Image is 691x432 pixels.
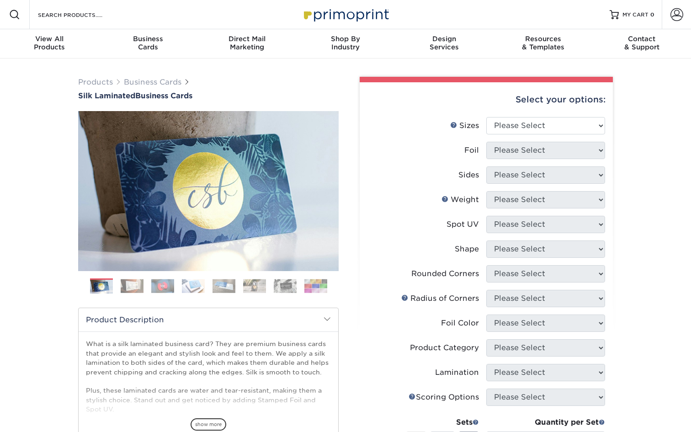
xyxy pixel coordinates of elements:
a: Products [78,78,113,86]
img: Business Cards 05 [213,279,235,293]
a: Contact& Support [592,29,691,59]
a: Silk LaminatedBusiness Cards [78,91,339,100]
div: Services [395,35,494,51]
img: Silk Laminated 01 [78,61,339,321]
div: Scoring Options [409,392,479,403]
div: Rounded Corners [411,268,479,279]
div: & Support [592,35,691,51]
img: Business Cards 08 [304,279,327,293]
span: Direct Mail [197,35,296,43]
span: Contact [592,35,691,43]
div: Cards [99,35,197,51]
img: Business Cards 07 [274,279,297,293]
h1: Business Cards [78,91,339,100]
a: BusinessCards [99,29,197,59]
span: Resources [494,35,592,43]
div: Foil [464,145,479,156]
span: MY CART [622,11,648,19]
div: Industry [296,35,395,51]
img: Primoprint [300,5,391,24]
div: Foil Color [441,318,479,329]
span: 0 [650,11,654,18]
span: Design [395,35,494,43]
input: SEARCH PRODUCTS..... [37,9,126,20]
div: Sizes [450,120,479,131]
div: Weight [441,194,479,205]
img: Business Cards 01 [90,275,113,298]
span: Silk Laminated [78,91,135,100]
img: Business Cards 06 [243,279,266,293]
img: Business Cards 03 [151,279,174,293]
div: Sets [406,417,479,428]
span: show more [191,418,226,431]
div: Quantity per Set [486,417,605,428]
div: Marketing [197,35,296,51]
span: Business [99,35,197,43]
div: Lamination [435,367,479,378]
div: Shape [455,244,479,255]
a: DesignServices [395,29,494,59]
div: & Templates [494,35,592,51]
div: Spot UV [446,219,479,230]
div: Sides [458,170,479,181]
div: Radius of Corners [401,293,479,304]
h2: Product Description [79,308,338,331]
a: Shop ByIndustry [296,29,395,59]
img: Business Cards 02 [121,279,144,293]
div: Select your options: [367,82,606,117]
span: Shop By [296,35,395,43]
a: Business Cards [124,78,181,86]
a: Direct MailMarketing [197,29,296,59]
a: Resources& Templates [494,29,592,59]
div: Product Category [410,342,479,353]
img: Business Cards 04 [182,279,205,293]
